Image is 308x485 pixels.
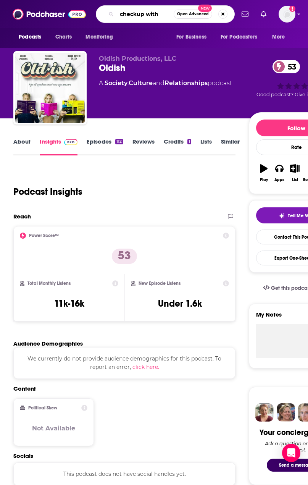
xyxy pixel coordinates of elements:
[256,159,272,187] button: Play
[177,12,209,16] span: Open Advanced
[19,32,41,42] span: Podcasts
[13,138,31,155] a: About
[32,425,75,432] h3: Not Available
[239,8,252,21] a: Show notifications dropdown
[85,32,113,42] span: Monitoring
[27,281,71,286] h2: Total Monthly Listens
[132,138,155,155] a: Reviews
[279,6,295,23] span: Logged in as Ashley_Beenen
[200,138,212,155] a: Lists
[287,159,303,187] button: List
[279,6,295,23] img: User Profile
[87,138,123,155] a: Episodes112
[277,403,295,422] img: Barbara Profile
[99,55,176,62] span: Oldish Productions, LLC
[164,138,191,155] a: Credits1
[129,79,153,87] a: Culture
[28,405,57,411] h2: Political Skew
[50,30,76,44] a: Charts
[115,139,123,144] div: 112
[13,385,229,392] h2: Content
[187,139,191,144] div: 1
[279,213,285,219] img: tell me why sparkle
[267,30,295,44] button: open menu
[54,298,84,309] h3: 11k-16k
[258,8,269,21] a: Show notifications dropdown
[99,79,232,88] div: A podcast
[176,32,206,42] span: For Business
[105,79,127,87] a: Society
[221,32,257,42] span: For Podcasters
[13,452,235,459] h2: Socials
[153,79,164,87] span: and
[64,139,77,145] img: Podchaser Pro
[164,79,208,87] a: Relationships
[171,30,216,44] button: open menu
[132,363,159,371] button: click here.
[112,249,137,264] p: 53
[117,8,174,20] input: Search podcasts, credits, & more...
[40,138,77,155] a: InsightsPodchaser Pro
[13,30,51,44] button: open menu
[198,5,212,12] span: New
[282,444,300,462] div: Open Intercom Messenger
[260,178,268,182] div: Play
[174,10,212,19] button: Open AdvancedNew
[279,6,295,23] button: Show profile menu
[29,233,59,238] h2: Power Score™
[289,6,295,12] svg: Add a profile image
[272,159,287,187] button: Apps
[13,340,83,347] h2: Audience Demographics
[216,30,268,44] button: open menu
[15,53,85,123] img: Oldish
[139,281,181,286] h2: New Episode Listens
[221,138,240,155] a: Similar
[272,32,285,42] span: More
[13,186,82,197] h1: Podcast Insights
[255,403,274,422] img: Sydney Profile
[273,60,300,73] a: 53
[280,60,300,73] span: 53
[80,30,123,44] button: open menu
[55,32,72,42] span: Charts
[158,298,202,309] h3: Under 1.6k
[27,355,221,370] span: We currently do not provide audience demographics for this podcast. To report an error,
[13,213,31,220] h2: Reach
[127,79,129,87] span: ,
[292,178,298,182] div: List
[96,5,235,23] div: Search podcasts, credits, & more...
[274,178,284,182] div: Apps
[13,7,86,21] img: Podchaser - Follow, Share and Rate Podcasts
